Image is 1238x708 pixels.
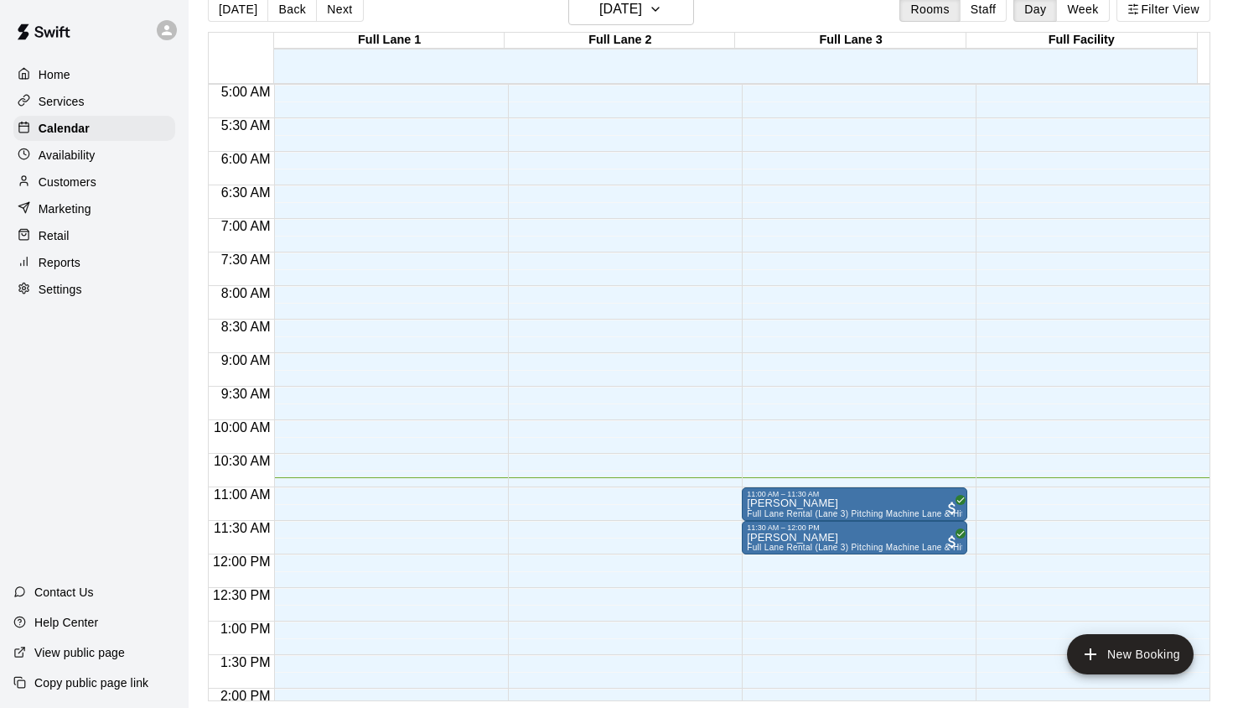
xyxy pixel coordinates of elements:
a: Availability [13,143,175,168]
div: 11:00 AM – 11:30 AM [747,490,962,498]
a: Home [13,62,175,87]
span: 2:00 PM [216,689,275,703]
span: 8:00 AM [217,286,275,300]
p: Settings [39,281,82,298]
a: Marketing [13,196,175,221]
div: Full Lane 3 [735,33,966,49]
div: 11:00 AM – 11:30 AM: Jerrett Sandridge [742,487,967,521]
div: Full Lane 1 [274,33,505,49]
span: 8:30 AM [217,320,275,334]
div: Full Facility [966,33,1197,49]
a: Customers [13,169,175,195]
a: Settings [13,277,175,302]
span: 5:00 AM [217,85,275,99]
p: Customers [39,174,96,190]
span: 12:30 PM [209,588,274,602]
p: Help Center [34,614,98,631]
span: 10:00 AM [210,420,275,435]
span: All customers have paid [944,534,961,550]
span: 1:00 PM [216,622,275,636]
span: All customers have paid [944,500,961,517]
p: Home [39,66,70,83]
span: Full Lane Rental (Lane 3) Pitching Machine Lane & HitTrax [747,509,982,518]
p: Retail [39,227,70,244]
span: 5:30 AM [217,118,275,133]
p: Copy public page link [34,674,148,691]
span: 7:30 AM [217,252,275,267]
p: Availability [39,147,96,164]
p: Reports [39,254,80,271]
p: Marketing [39,200,91,217]
a: Retail [13,223,175,248]
span: 6:30 AM [217,185,275,200]
p: Contact Us [34,584,94,601]
div: 11:30 AM – 12:00 PM [747,523,962,532]
span: 1:30 PM [216,655,275,669]
div: Full Lane 2 [505,33,735,49]
span: 9:30 AM [217,387,275,401]
div: 11:30 AM – 12:00 PM: Jerrett Sandridge [742,521,967,554]
span: 12:00 PM [209,554,274,569]
p: Calendar [39,120,90,137]
a: Calendar [13,116,175,141]
a: Reports [13,250,175,275]
p: Services [39,93,85,110]
span: 11:00 AM [210,487,275,502]
span: Full Lane Rental (Lane 3) Pitching Machine Lane & HitTrax [747,543,982,552]
span: 7:00 AM [217,219,275,233]
span: 10:30 AM [210,454,275,468]
button: add [1067,634,1194,674]
a: Services [13,89,175,114]
span: 6:00 AM [217,152,275,166]
p: View public page [34,644,125,661]
span: 11:30 AM [210,521,275,535]
span: 9:00 AM [217,353,275,367]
